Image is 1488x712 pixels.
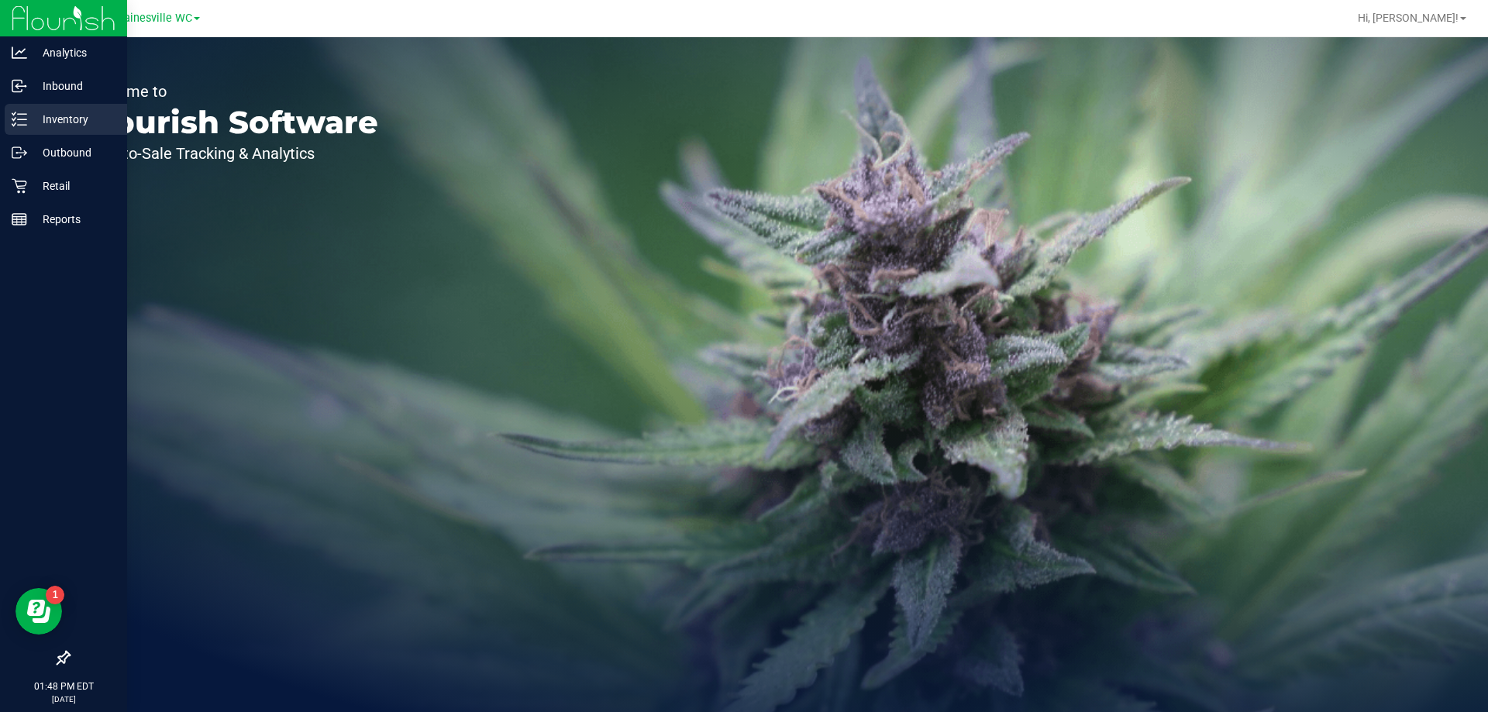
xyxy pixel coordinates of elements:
[46,586,64,604] iframe: Resource center unread badge
[12,112,27,127] inline-svg: Inventory
[12,212,27,227] inline-svg: Reports
[1358,12,1459,24] span: Hi, [PERSON_NAME]!
[12,78,27,94] inline-svg: Inbound
[84,146,378,161] p: Seed-to-Sale Tracking & Analytics
[27,210,120,229] p: Reports
[27,177,120,195] p: Retail
[84,84,378,99] p: Welcome to
[27,43,120,62] p: Analytics
[12,45,27,60] inline-svg: Analytics
[7,679,120,693] p: 01:48 PM EDT
[27,110,120,129] p: Inventory
[116,12,192,25] span: Gainesville WC
[12,178,27,194] inline-svg: Retail
[27,77,120,95] p: Inbound
[84,107,378,138] p: Flourish Software
[7,693,120,705] p: [DATE]
[12,145,27,160] inline-svg: Outbound
[27,143,120,162] p: Outbound
[15,588,62,635] iframe: Resource center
